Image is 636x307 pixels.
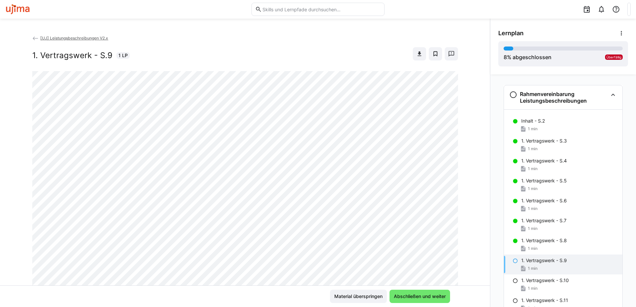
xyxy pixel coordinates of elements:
[521,157,567,164] p: 1. Vertragswerk - S.4
[504,54,507,60] span: 8
[118,52,128,59] span: 1 LP
[528,246,538,251] span: 1 min
[390,290,450,303] button: Abschließen und weiter
[393,293,447,300] span: Abschließen und weiter
[528,206,538,211] span: 1 min
[521,177,567,184] p: 1. Vertragswerk - S.5
[521,197,567,204] p: 1. Vertragswerk - S.6
[528,166,538,171] span: 1 min
[333,293,384,300] span: Material überspringen
[521,237,567,244] p: 1. Vertragswerk - S.8
[521,297,568,304] p: 1. Vertragswerk - S.11
[528,186,538,191] span: 1 min
[498,30,524,37] span: Lernplan
[606,55,621,59] span: Überfällig
[262,6,381,12] input: Skills und Lernpfade durchsuchen…
[32,36,108,41] a: [UJ] Leistungsbeschreibungen V2.x
[520,91,608,104] h3: Rahmenvereinbarung Leistungsbeschreibungen
[40,36,108,41] span: [UJ] Leistungsbeschreibungen V2.x
[32,51,112,60] h2: 1. Vertragswerk - S.9
[330,290,387,303] button: Material überspringen
[528,286,538,291] span: 1 min
[521,257,567,264] p: 1. Vertragswerk - S.9
[521,217,566,224] p: 1. Vertragswerk - S.7
[521,138,567,144] p: 1. Vertragswerk - S.3
[528,226,538,231] span: 1 min
[521,118,545,124] p: Inhalt - S.2
[528,146,538,152] span: 1 min
[528,126,538,132] span: 1 min
[528,266,538,271] span: 1 min
[521,277,569,284] p: 1. Vertragswerk - S.10
[504,53,552,61] div: % abgeschlossen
